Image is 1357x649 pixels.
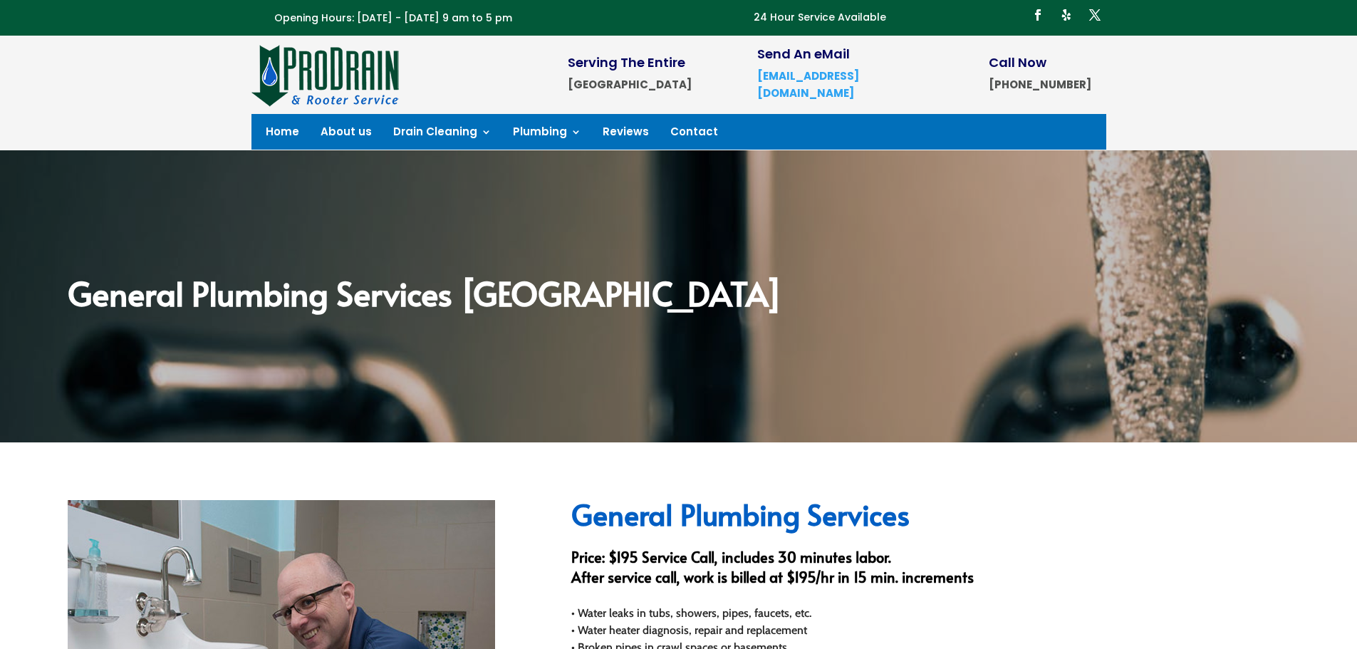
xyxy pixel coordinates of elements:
[1083,4,1106,26] a: Follow on X
[571,500,1289,536] h2: General Plumbing Services
[266,127,299,142] a: Home
[251,43,400,107] img: site-logo-100h
[274,11,512,25] span: Opening Hours: [DATE] - [DATE] 9 am to 5 pm
[568,53,685,71] span: Serving The Entire
[393,127,492,142] a: Drain Cleaning
[571,547,1289,594] h3: Price: $195 Service Call, includes 30 minutes labor. After service call, work is billed at $195/h...
[321,127,372,142] a: About us
[68,276,1289,316] h2: General Plumbing Services [GEOGRAPHIC_DATA]
[568,77,692,92] strong: [GEOGRAPHIC_DATA]
[989,77,1091,92] strong: [PHONE_NUMBER]
[603,127,649,142] a: Reviews
[989,53,1046,71] span: Call Now
[754,9,886,26] p: 24 Hour Service Available
[757,68,859,100] a: [EMAIL_ADDRESS][DOMAIN_NAME]
[513,127,581,142] a: Plumbing
[670,127,718,142] a: Contact
[1026,4,1049,26] a: Follow on Facebook
[1055,4,1078,26] a: Follow on Yelp
[757,45,850,63] span: Send An eMail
